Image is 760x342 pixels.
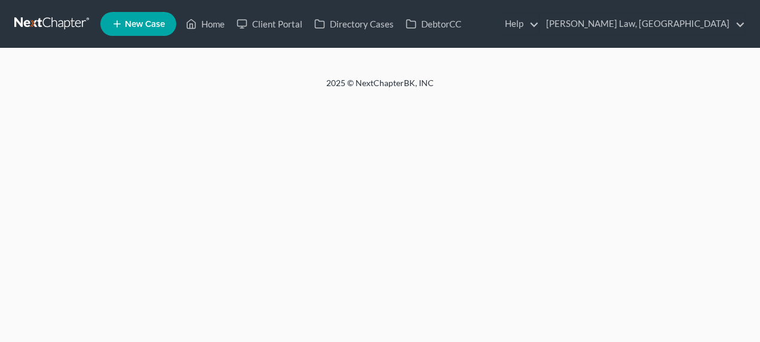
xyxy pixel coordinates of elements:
[499,13,539,35] a: Help
[308,13,400,35] a: Directory Cases
[400,13,467,35] a: DebtorCC
[39,77,721,99] div: 2025 © NextChapterBK, INC
[180,13,231,35] a: Home
[100,12,176,36] new-legal-case-button: New Case
[231,13,308,35] a: Client Portal
[540,13,745,35] a: [PERSON_NAME] Law, [GEOGRAPHIC_DATA]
